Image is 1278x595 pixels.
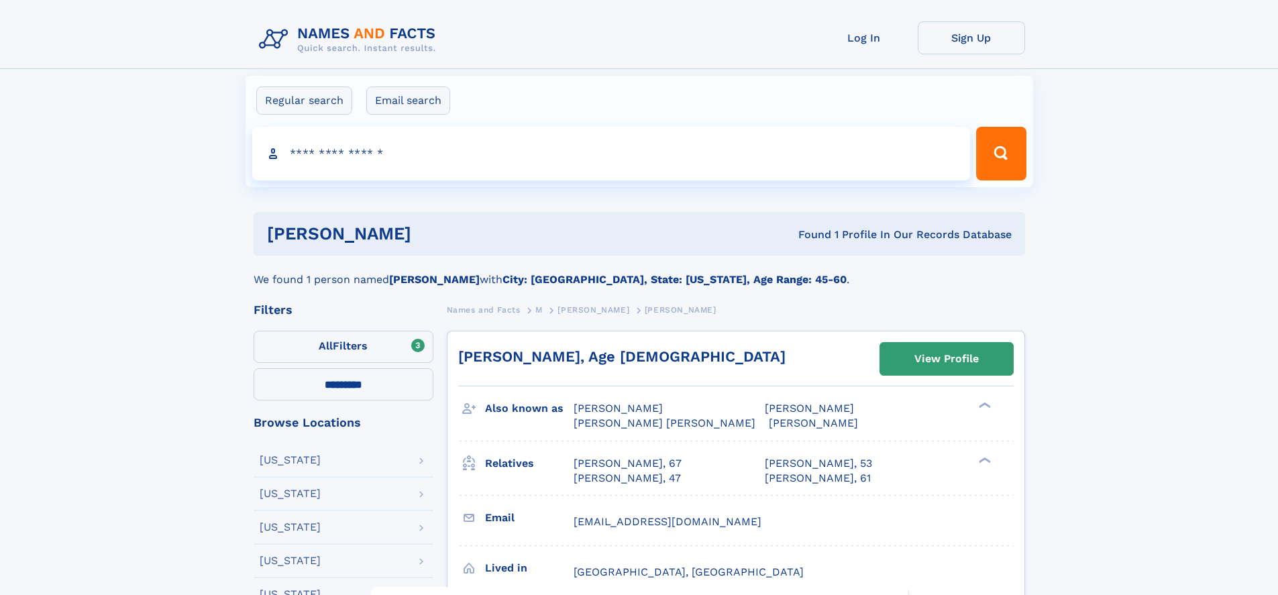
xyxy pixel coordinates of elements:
[485,506,574,529] h3: Email
[574,402,663,415] span: [PERSON_NAME]
[366,87,450,115] label: Email search
[485,557,574,580] h3: Lived in
[557,305,629,315] span: [PERSON_NAME]
[260,555,321,566] div: [US_STATE]
[976,127,1026,180] button: Search Button
[254,417,433,429] div: Browse Locations
[485,452,574,475] h3: Relatives
[252,127,971,180] input: search input
[557,301,629,318] a: [PERSON_NAME]
[918,21,1025,54] a: Sign Up
[485,397,574,420] h3: Also known as
[260,522,321,533] div: [US_STATE]
[914,343,979,374] div: View Profile
[447,301,521,318] a: Names and Facts
[260,488,321,499] div: [US_STATE]
[319,339,333,352] span: All
[604,227,1012,242] div: Found 1 Profile In Our Records Database
[880,343,1013,375] a: View Profile
[254,304,433,316] div: Filters
[574,471,681,486] a: [PERSON_NAME], 47
[254,21,447,58] img: Logo Names and Facts
[254,331,433,363] label: Filters
[975,455,992,464] div: ❯
[810,21,918,54] a: Log In
[975,401,992,410] div: ❯
[765,402,854,415] span: [PERSON_NAME]
[535,305,543,315] span: M
[645,305,716,315] span: [PERSON_NAME]
[535,301,543,318] a: M
[765,471,871,486] a: [PERSON_NAME], 61
[765,456,872,471] a: [PERSON_NAME], 53
[260,455,321,466] div: [US_STATE]
[502,273,847,286] b: City: [GEOGRAPHIC_DATA], State: [US_STATE], Age Range: 45-60
[574,565,804,578] span: [GEOGRAPHIC_DATA], [GEOGRAPHIC_DATA]
[769,417,858,429] span: [PERSON_NAME]
[254,256,1025,288] div: We found 1 person named with .
[389,273,480,286] b: [PERSON_NAME]
[256,87,352,115] label: Regular search
[458,348,786,365] a: [PERSON_NAME], Age [DEMOGRAPHIC_DATA]
[574,456,682,471] a: [PERSON_NAME], 67
[574,417,755,429] span: [PERSON_NAME] [PERSON_NAME]
[574,515,761,528] span: [EMAIL_ADDRESS][DOMAIN_NAME]
[267,225,605,242] h1: [PERSON_NAME]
